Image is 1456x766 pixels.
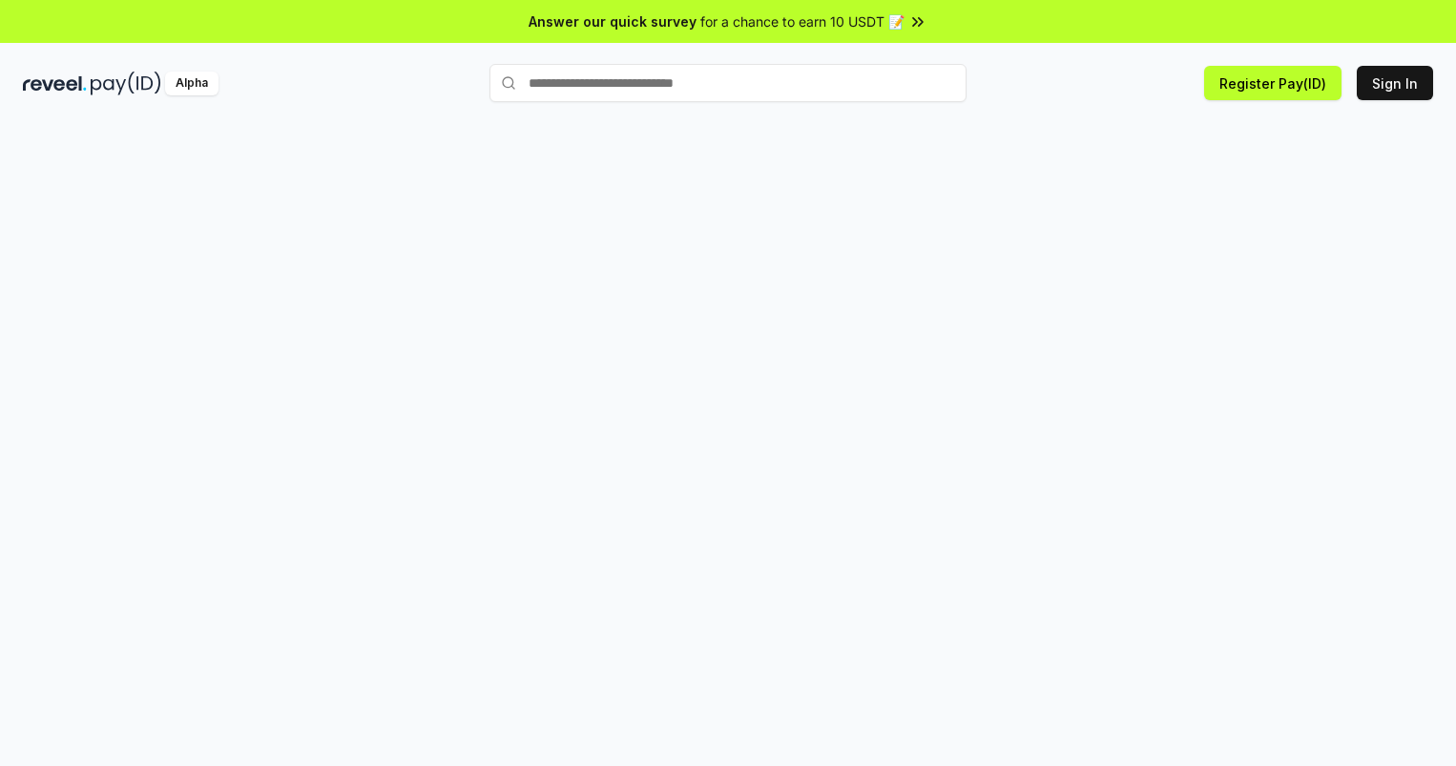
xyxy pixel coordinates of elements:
[700,11,905,31] span: for a chance to earn 10 USDT 📝
[1357,66,1433,100] button: Sign In
[23,72,87,95] img: reveel_dark
[91,72,161,95] img: pay_id
[529,11,697,31] span: Answer our quick survey
[1204,66,1342,100] button: Register Pay(ID)
[165,72,218,95] div: Alpha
